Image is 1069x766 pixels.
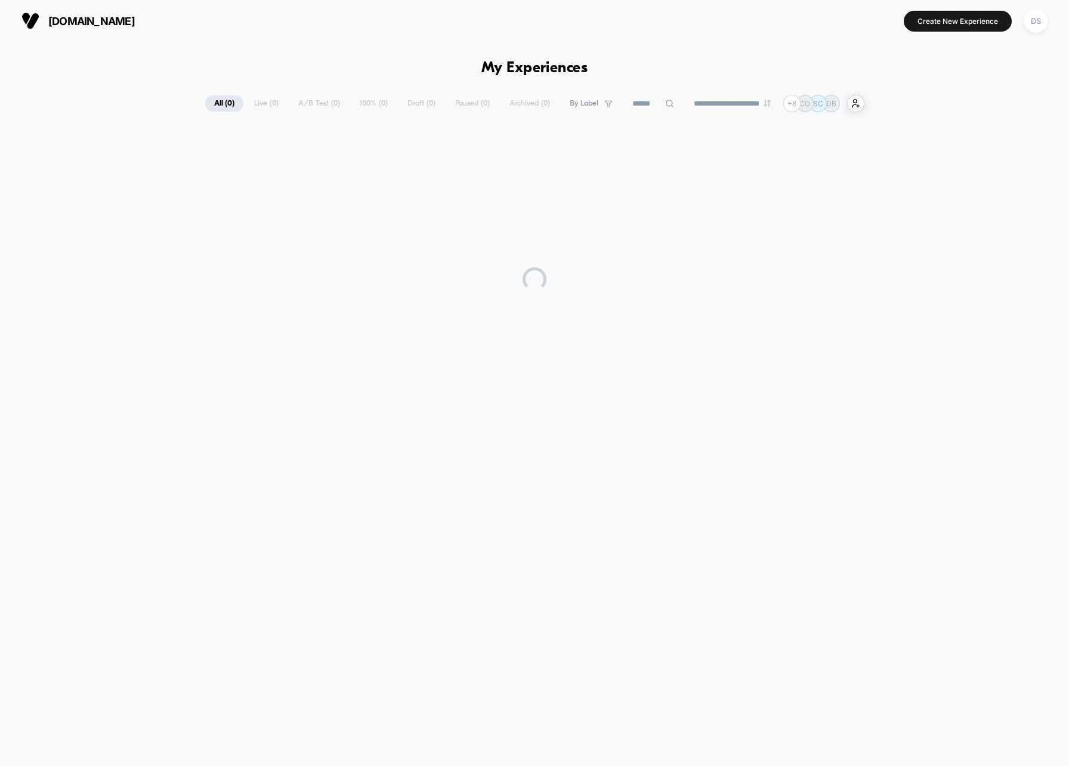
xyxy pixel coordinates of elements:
button: Create New Experience [904,11,1012,32]
p: CO [799,99,810,108]
div: DS [1024,10,1048,33]
span: All ( 0 ) [205,95,243,112]
p: SC [813,99,823,108]
p: DB [826,99,836,108]
div: + 8 [783,95,801,112]
img: end [764,100,771,107]
span: By Label [570,99,598,108]
h1: My Experiences [481,60,588,77]
img: Visually logo [21,12,39,30]
button: [DOMAIN_NAME] [18,11,138,30]
span: [DOMAIN_NAME] [48,15,135,27]
button: DS [1021,9,1051,33]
